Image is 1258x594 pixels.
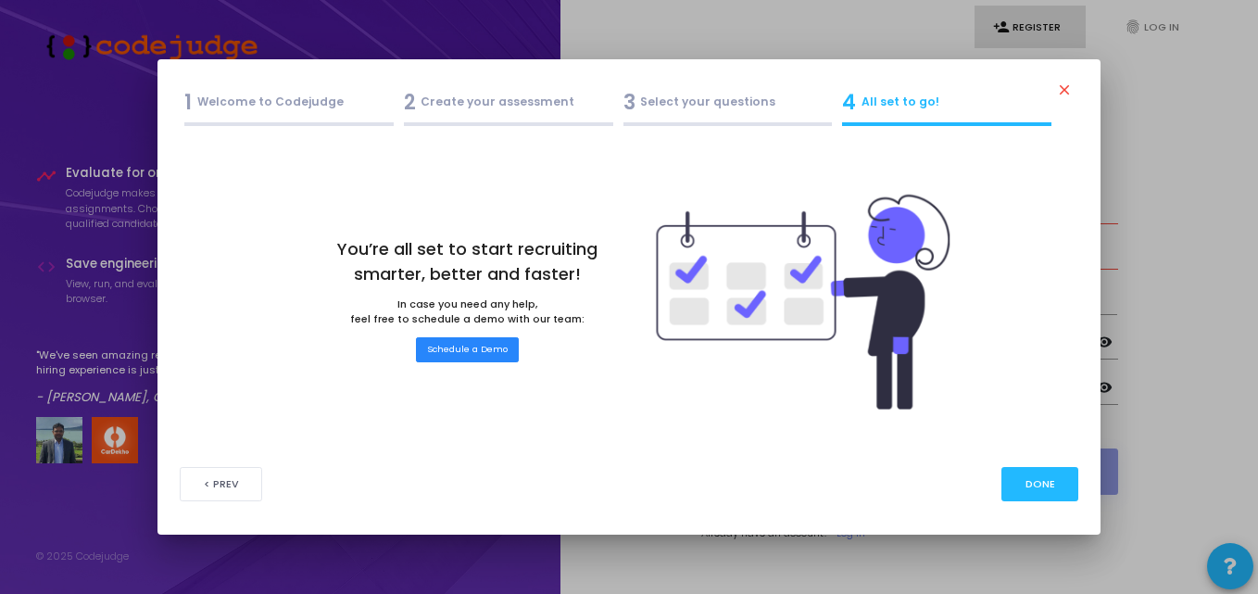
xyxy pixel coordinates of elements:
button: < Prev [180,467,263,501]
img: schedule_meeting.png [629,183,952,415]
div: All set to go! [842,87,1051,118]
a: 2Create your assessment [398,82,618,132]
div: Welcome to Codejudge [184,87,394,118]
a: 1Welcome to Codejudge [180,82,399,132]
div: Create your assessment [404,87,613,118]
button: Done [1001,467,1079,501]
span: 4 [842,87,856,118]
mat-icon: close [1056,82,1078,104]
a: Schedule a Demo [416,337,519,362]
div: Select your questions [623,87,833,118]
span: 3 [623,87,635,118]
span: 1 [184,87,192,118]
p: You’re all set to start recruiting smarter, better and faster! [306,236,629,286]
p: In case you need any help, feel free to schedule a demo with our team: [306,297,629,327]
span: 2 [404,87,416,118]
a: 4All set to go! [837,82,1057,132]
a: 3Select your questions [618,82,837,132]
